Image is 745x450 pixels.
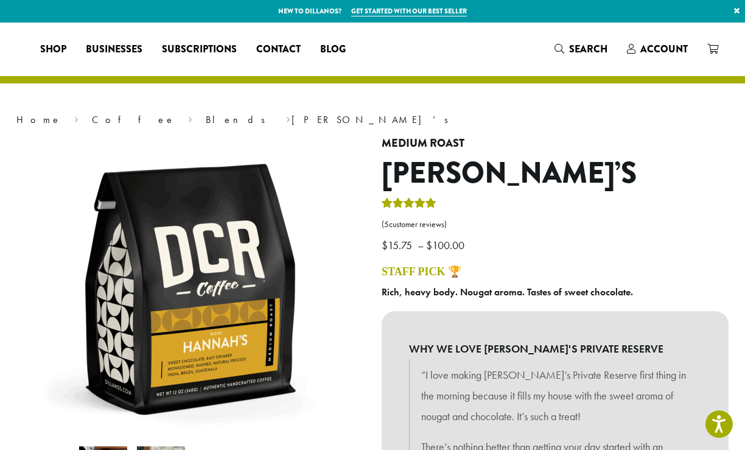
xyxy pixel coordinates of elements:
[640,42,688,56] span: Account
[40,42,66,57] span: Shop
[426,238,432,252] span: $
[162,42,237,57] span: Subscriptions
[382,196,436,214] div: Rated 5.00 out of 5
[382,137,729,150] h4: Medium Roast
[382,219,729,231] a: (5customer reviews)
[382,238,415,252] bdi: 15.75
[16,113,729,127] nav: Breadcrumb
[426,238,467,252] bdi: 100.00
[206,113,273,126] a: Blends
[382,265,461,278] a: STAFF PICK 🏆
[382,286,633,298] b: Rich, heavy body. Nougat aroma. Tastes of sweet chocolate.
[382,156,729,191] h1: [PERSON_NAME]’s
[30,40,76,59] a: Shop
[545,39,617,59] a: Search
[409,339,701,359] b: WHY WE LOVE [PERSON_NAME]'S PRIVATE RESERVE
[74,108,79,127] span: ›
[92,113,175,126] a: Coffee
[286,108,290,127] span: ›
[256,42,301,57] span: Contact
[569,42,607,56] span: Search
[384,219,389,230] span: 5
[86,42,142,57] span: Businesses
[418,238,424,252] span: –
[421,365,689,426] p: “I love making [PERSON_NAME]’s Private Reserve first thing in the morning because it fills my hou...
[16,113,61,126] a: Home
[351,6,467,16] a: Get started with our best seller
[382,238,388,252] span: $
[320,42,346,57] span: Blog
[188,108,192,127] span: ›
